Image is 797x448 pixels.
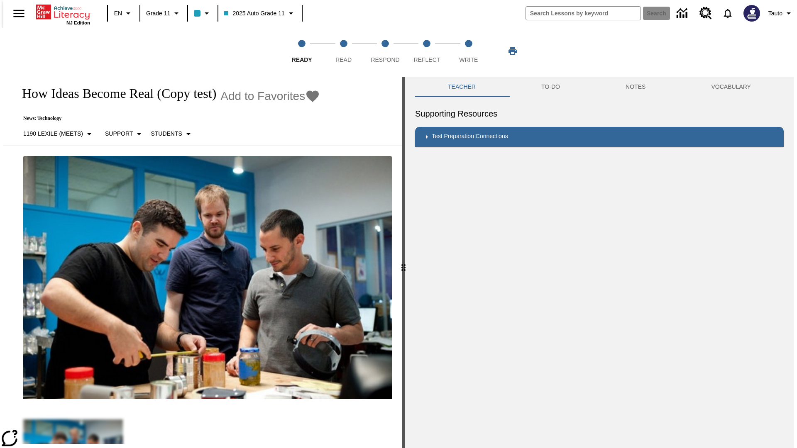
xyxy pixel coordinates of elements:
span: Add to Favorites [220,90,305,103]
button: VOCABULARY [678,77,784,97]
a: Data Center [672,2,694,25]
button: Add to Favorites - How Ideas Become Real (Copy test) [220,89,320,103]
span: Read [335,56,352,63]
span: Write [459,56,478,63]
a: Notifications [717,2,738,24]
span: Tauto [768,9,782,18]
span: Ready [292,56,312,63]
a: Resource Center, Will open in new tab [694,2,717,24]
button: Language: EN, Select a language [110,6,137,21]
button: Class: 2025 Auto Grade 11, Select your class [221,6,299,21]
div: Test Preparation Connections [415,127,784,147]
h6: Supporting Resources [415,107,784,120]
button: Respond step 3 of 5 [361,28,409,74]
p: 1190 Lexile (Meets) [23,129,83,138]
button: Teacher [415,77,509,97]
h1: How Ideas Become Real (Copy test) [13,86,216,101]
button: Ready step 1 of 5 [278,28,326,74]
p: News: Technology [13,115,320,122]
img: Quirky founder Ben Kaufman tests a new product with co-worker Gaz Brown and product inventor Jon ... [23,156,392,399]
button: Print [499,44,526,58]
button: TO-DO [509,77,593,97]
button: NOTES [593,77,678,97]
button: Open side menu [7,1,31,26]
p: Support [105,129,133,138]
button: Select a new avatar [738,2,765,24]
button: Select Student [147,127,196,141]
input: search field [526,7,641,20]
button: Profile/Settings [765,6,797,21]
span: Grade 11 [146,9,170,18]
div: Instructional Panel Tabs [415,77,784,97]
div: activity [405,77,794,448]
span: EN [114,9,122,18]
button: Read step 2 of 5 [319,28,367,74]
span: 2025 Auto Grade 11 [224,9,284,18]
button: Scaffolds, Support [102,127,147,141]
span: NJ Edition [66,20,90,25]
p: Students [151,129,182,138]
span: Reflect [414,56,440,63]
div: Press Enter or Spacebar and then press right and left arrow keys to move the slider [402,77,405,448]
button: Select Lexile, 1190 Lexile (Meets) [20,127,98,141]
button: Reflect step 4 of 5 [403,28,451,74]
div: reading [3,77,402,444]
div: Home [36,3,90,25]
span: Respond [371,56,399,63]
p: Test Preparation Connections [432,132,508,142]
button: Grade: Grade 11, Select a grade [143,6,185,21]
button: Class color is light blue. Change class color [191,6,215,21]
img: Avatar [743,5,760,22]
button: Write step 5 of 5 [445,28,493,74]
